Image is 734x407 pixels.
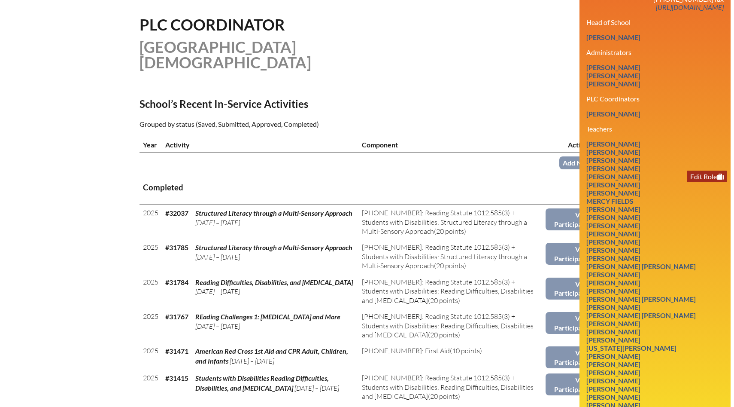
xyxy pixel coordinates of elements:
[140,309,162,343] td: 2025
[195,322,240,330] span: [DATE] – [DATE]
[583,375,644,386] a: [PERSON_NAME]
[195,312,340,321] span: REading Challenges 1: [MEDICAL_DATA] and More
[583,154,644,166] a: [PERSON_NAME]
[358,137,546,153] th: Component
[230,357,274,365] span: [DATE] – [DATE]
[140,370,162,404] td: 2025
[546,312,594,334] a: View Participants
[586,48,724,56] h3: Administrators
[358,309,546,343] td: (20 points)
[140,137,162,153] th: Year
[362,312,534,339] span: [PHONE_NUMBER]: Reading Statute 1012.585(3) + Students with Disabilities: Reading Difficulties, D...
[652,1,727,13] a: [URL][DOMAIN_NAME]
[140,205,162,240] td: 2025
[165,278,188,286] b: #31784
[687,171,727,182] a: Edit Role
[165,209,188,217] b: #32037
[583,220,644,231] a: [PERSON_NAME]
[583,78,644,89] a: [PERSON_NAME]
[140,343,162,370] td: 2025
[140,119,442,130] p: Grouped by status (Saved, Submitted, Approved, Completed)
[583,318,644,329] a: [PERSON_NAME]
[583,391,644,403] a: [PERSON_NAME]
[583,309,699,321] a: [PERSON_NAME] [PERSON_NAME]
[294,384,339,392] span: [DATE] – [DATE]
[583,70,644,81] a: [PERSON_NAME]
[583,228,644,239] a: [PERSON_NAME]
[583,269,644,280] a: [PERSON_NAME]
[583,293,699,305] a: [PERSON_NAME] [PERSON_NAME]
[195,374,329,392] span: Students with Disabilities Reading Difficulties, Disabilities, and [MEDICAL_DATA]
[586,18,724,26] h3: Head of School
[583,195,637,207] a: Mercy Fields
[546,278,594,300] a: View Participants
[165,312,188,321] b: #31767
[362,208,527,236] span: [PHONE_NUMBER]: Reading Statute 1012.585(3) + Students with Disabilities: Structured Literacy thr...
[362,346,450,355] span: [PHONE_NUMBER]: First Aid
[583,171,644,182] a: [PERSON_NAME]
[165,243,188,251] b: #31785
[583,326,644,337] a: [PERSON_NAME]
[165,374,188,382] b: #31415
[583,285,644,297] a: [PERSON_NAME]
[583,162,644,174] a: [PERSON_NAME]
[583,358,644,370] a: [PERSON_NAME]
[358,239,546,274] td: (20 points)
[143,182,591,193] h3: Completed
[583,179,644,190] a: [PERSON_NAME]
[546,208,594,230] a: View Participants
[583,383,644,395] a: [PERSON_NAME]
[586,95,724,103] h3: PLC Coordinators
[583,108,644,119] a: [PERSON_NAME]
[583,211,644,223] a: [PERSON_NAME]
[195,347,348,364] span: American Red Cross 1st Aid and CPR Adult, Children, and Infants
[195,218,240,227] span: [DATE] – [DATE]
[583,277,644,288] a: [PERSON_NAME]
[583,146,644,158] a: [PERSON_NAME]
[583,252,644,264] a: [PERSON_NAME]
[362,243,527,270] span: [PHONE_NUMBER]: Reading Statute 1012.585(3) + Students with Disabilities: Structured Literacy thr...
[140,274,162,309] td: 2025
[140,98,442,110] h2: School’s Recent In-Service Activities
[546,137,594,153] th: Actions
[583,367,644,378] a: [PERSON_NAME]
[195,287,240,296] span: [DATE] – [DATE]
[358,370,546,404] td: (20 points)
[583,61,644,73] a: [PERSON_NAME]
[358,343,546,370] td: (10 points)
[546,243,594,265] a: View Participants
[583,334,644,346] a: [PERSON_NAME]
[195,278,353,286] span: Reading Difficulties, Disabilities, and [MEDICAL_DATA]
[195,243,352,251] span: Structured Literacy through a Multi-Sensory Approach
[358,274,546,309] td: (20 points)
[583,187,644,199] a: [PERSON_NAME]
[583,31,644,43] a: [PERSON_NAME]
[140,239,162,274] td: 2025
[358,205,546,240] td: (20 points)
[583,342,727,362] a: [US_STATE][PERSON_NAME] [PERSON_NAME]
[140,37,311,72] span: [GEOGRAPHIC_DATA][DEMOGRAPHIC_DATA]
[583,301,644,313] a: [PERSON_NAME]
[586,125,724,133] h3: Teachers
[583,236,644,248] a: [PERSON_NAME]
[583,244,644,256] a: [PERSON_NAME]
[140,15,285,34] span: PLC Coordinator
[559,156,594,169] a: Add New
[362,373,534,401] span: [PHONE_NUMBER]: Reading Statute 1012.585(3) + Students with Disabilities: Reading Difficulties, D...
[546,346,594,368] a: View Participants
[546,373,594,395] a: View Participants
[362,278,534,305] span: [PHONE_NUMBER]: Reading Statute 1012.585(3) + Students with Disabilities: Reading Difficulties, D...
[195,253,240,261] span: [DATE] – [DATE]
[165,347,188,355] b: #31471
[583,260,699,272] a: [PERSON_NAME] [PERSON_NAME]
[195,209,352,217] span: Structured Literacy through a Multi-Sensory Approach
[162,137,358,153] th: Activity
[583,203,644,215] a: [PERSON_NAME]
[583,138,644,150] a: [PERSON_NAME]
